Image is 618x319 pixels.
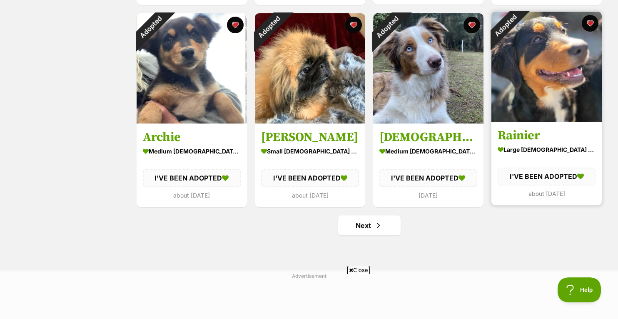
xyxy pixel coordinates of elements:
button: favourite [227,17,244,33]
div: I'VE BEEN ADOPTED [498,168,596,185]
div: [DATE] [379,190,477,201]
div: medium [DEMOGRAPHIC_DATA] Dog [143,145,241,157]
h3: [PERSON_NAME] [261,129,359,145]
h3: [DEMOGRAPHIC_DATA] [379,129,477,145]
div: medium [DEMOGRAPHIC_DATA] Dog [379,145,477,157]
div: Adopted [126,2,175,52]
span: Close [347,266,370,274]
div: I'VE BEEN ADOPTED [379,169,477,187]
div: large [DEMOGRAPHIC_DATA] Dog [498,143,596,156]
iframe: Advertisement [157,277,461,315]
button: favourite [582,15,598,32]
a: [DEMOGRAPHIC_DATA] medium [DEMOGRAPHIC_DATA] Dog I'VE BEEN ADOPTED [DATE] favourite [373,123,483,207]
a: Archie medium [DEMOGRAPHIC_DATA] Dog I'VE BEEN ADOPTED about [DATE] favourite [137,123,247,207]
a: Adopted [137,117,247,125]
div: Adopted [362,2,412,52]
div: about [DATE] [261,190,359,201]
div: about [DATE] [143,190,241,201]
div: small [DEMOGRAPHIC_DATA] Dog [261,145,359,157]
img: Rainier [491,12,602,122]
div: Adopted [481,1,530,50]
a: Adopted [373,117,483,125]
img: Zen [373,13,483,124]
button: favourite [463,17,480,33]
h3: Rainier [498,128,596,143]
div: about [DATE] [498,188,596,199]
a: Adopted [491,115,602,124]
a: Rainier large [DEMOGRAPHIC_DATA] Dog I'VE BEEN ADOPTED about [DATE] favourite [491,121,602,205]
a: Adopted [255,117,365,125]
h3: Archie [143,129,241,145]
div: Adopted [244,2,294,52]
iframe: Help Scout Beacon - Open [558,277,601,302]
div: I'VE BEEN ADOPTED [143,169,241,187]
nav: Pagination [136,215,603,235]
a: [PERSON_NAME] small [DEMOGRAPHIC_DATA] Dog I'VE BEEN ADOPTED about [DATE] favourite [255,123,365,207]
div: I'VE BEEN ADOPTED [261,169,359,187]
a: Next page [338,215,401,235]
button: favourite [345,17,362,33]
img: Archie [137,13,247,124]
img: Harold [255,13,365,124]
